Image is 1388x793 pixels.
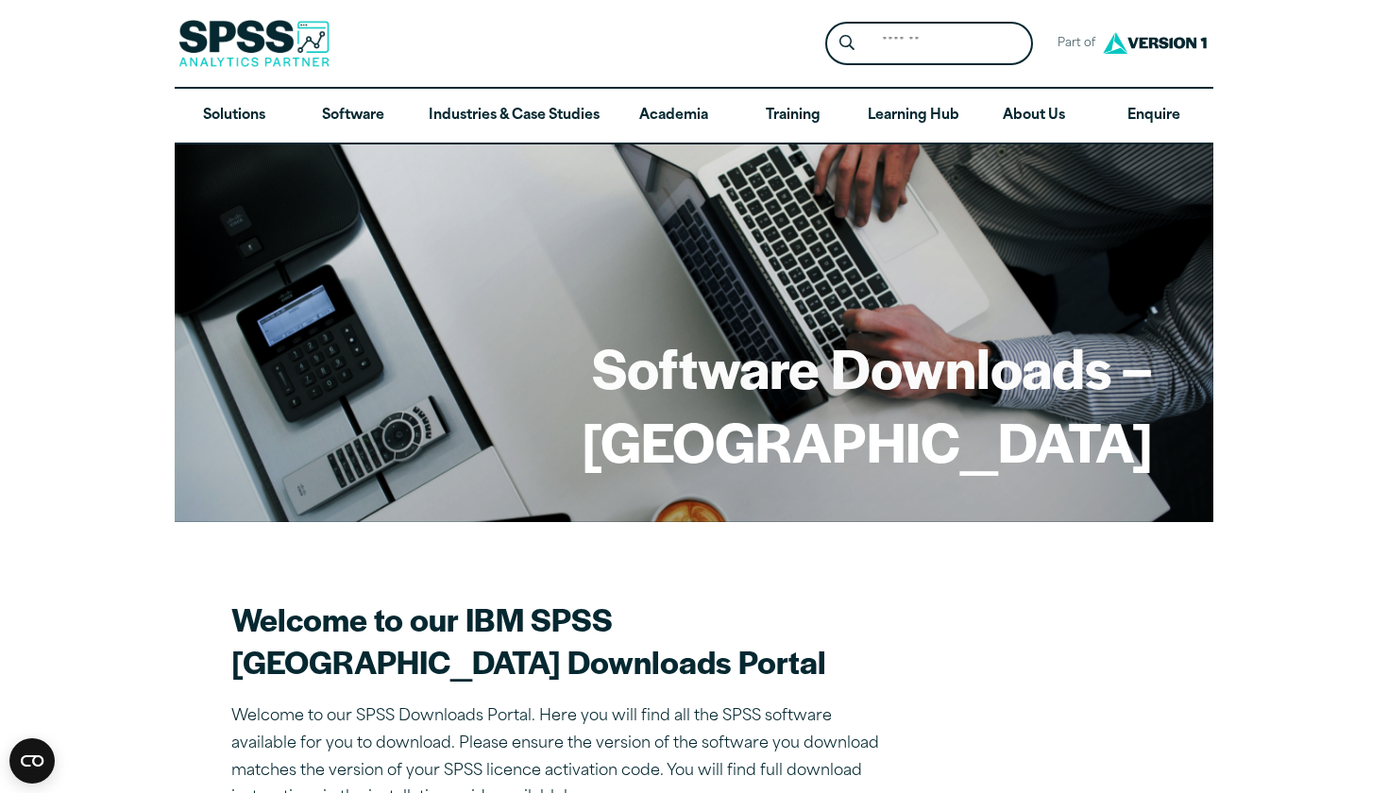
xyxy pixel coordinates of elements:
[825,22,1033,66] form: Site Header Search Form
[294,89,413,143] a: Software
[178,20,330,67] img: SPSS Analytics Partner
[830,26,865,61] button: Search magnifying glass icon
[1048,30,1098,58] span: Part of
[9,738,55,784] button: Open CMP widget
[1094,89,1213,143] a: Enquire
[175,89,1213,143] nav: Desktop version of site main menu
[974,89,1093,143] a: About Us
[1098,25,1211,60] img: Version1 Logo
[734,89,853,143] a: Training
[615,89,734,143] a: Academia
[414,89,615,143] a: Industries & Case Studies
[231,598,892,683] h2: Welcome to our IBM SPSS [GEOGRAPHIC_DATA] Downloads Portal
[853,89,974,143] a: Learning Hub
[839,35,855,51] svg: Search magnifying glass icon
[175,89,294,143] a: Solutions
[235,330,1153,477] h1: Software Downloads – [GEOGRAPHIC_DATA]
